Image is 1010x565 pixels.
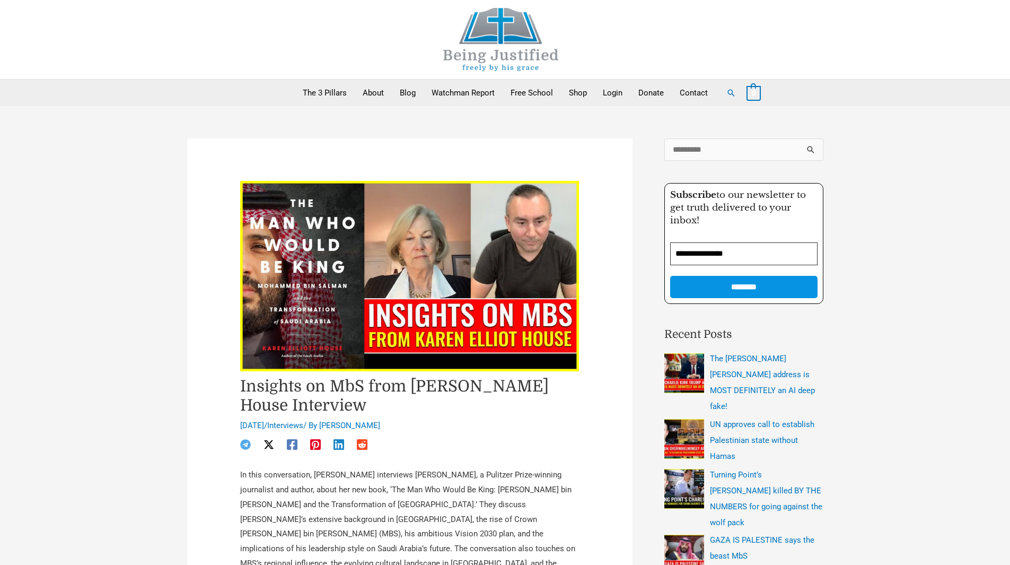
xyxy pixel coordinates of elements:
[710,420,814,461] a: UN approves call to establish Palestinian state without Hamas
[746,88,761,98] a: View Shopping Cart, empty
[267,421,303,430] a: Interviews
[240,439,251,450] a: Telegram
[355,80,392,106] a: About
[240,421,264,430] span: [DATE]
[264,439,274,450] a: Twitter / X
[424,80,503,106] a: Watchman Report
[319,421,380,430] a: [PERSON_NAME]
[333,439,344,450] a: Linkedin
[287,439,297,450] a: Facebook
[310,439,321,450] a: Pinterest
[595,80,630,106] a: Login
[726,88,736,98] a: Search button
[561,80,595,106] a: Shop
[670,189,716,201] strong: Subscribe
[392,80,424,106] a: Blog
[630,80,672,106] a: Donate
[357,439,367,450] a: Reddit
[670,189,806,226] span: to our newsletter to get truth delivered to your inbox!
[421,8,581,71] img: Being Justified
[295,80,716,106] nav: Primary Site Navigation
[503,80,561,106] a: Free School
[670,242,818,265] input: Email Address *
[664,326,823,343] h2: Recent Posts
[710,470,822,527] a: Turning Point’s [PERSON_NAME] killed BY THE NUMBERS for going against the wolf pack
[240,420,579,432] div: / / By
[710,535,814,561] a: GAZA IS PALESTINE says the beast MbS
[710,354,815,411] a: The [PERSON_NAME] [PERSON_NAME] address is MOST DEFINITELY an AI deep fake!
[752,89,756,97] span: 0
[295,80,355,106] a: The 3 Pillars
[240,377,579,415] h1: Insights on MbS from [PERSON_NAME] House Interview
[672,80,716,106] a: Contact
